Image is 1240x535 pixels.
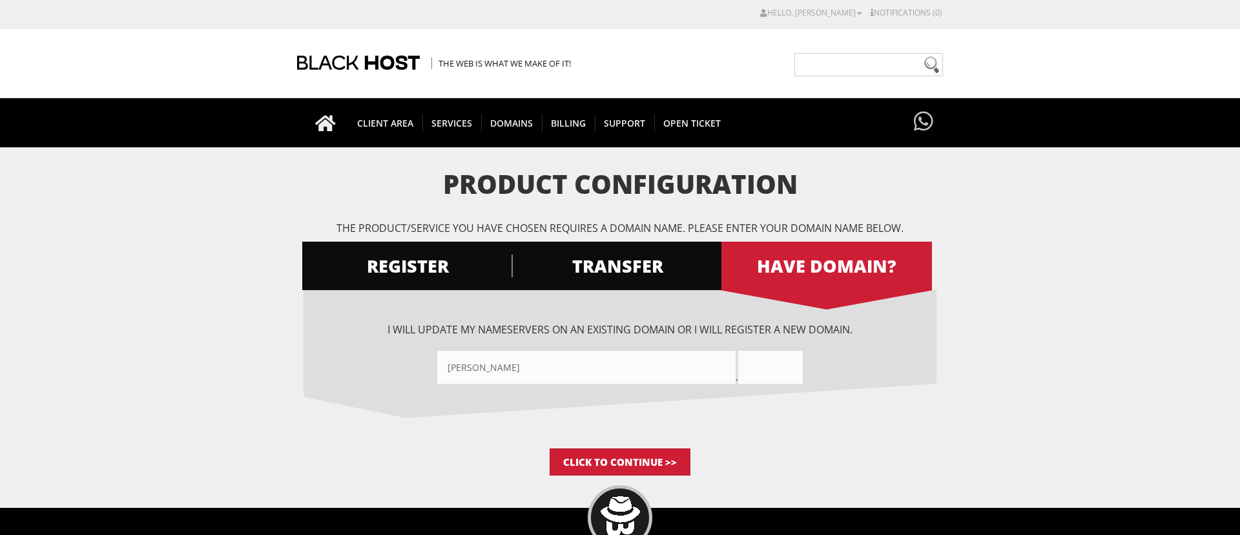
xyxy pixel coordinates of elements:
[794,53,943,76] input: Need help?
[304,322,936,384] div: I will update my nameservers on an existing domain Or I will register a new domain.
[871,7,942,18] a: Notifications (0)
[542,98,595,147] a: Billing
[348,114,423,132] span: CLIENT AREA
[911,98,936,146] a: Have questions?
[348,98,423,147] a: CLIENT AREA
[595,98,655,147] a: Support
[721,255,932,277] span: HAVE DOMAIN?
[304,221,936,235] p: The product/service you have chosen requires a domain name. Please enter your domain name below.
[481,98,542,147] a: Domains
[302,255,513,277] span: REGISTER
[654,114,730,132] span: Open Ticket
[302,242,513,290] a: REGISTER
[512,242,722,290] a: TRANSFER
[302,98,349,147] a: Go to homepage
[512,255,722,277] span: TRANSFER
[654,98,730,147] a: Open Ticket
[304,170,936,198] h1: Product Configuration
[595,114,655,132] span: Support
[481,114,542,132] span: Domains
[542,114,595,132] span: Billing
[550,448,690,476] input: Click to Continue >>
[422,98,482,147] a: SERVICES
[304,351,936,384] div: .
[721,242,932,290] a: HAVE DOMAIN?
[422,114,482,132] span: SERVICES
[760,7,862,18] a: Hello, [PERSON_NAME]
[431,58,571,69] span: The Web is what we make of it!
